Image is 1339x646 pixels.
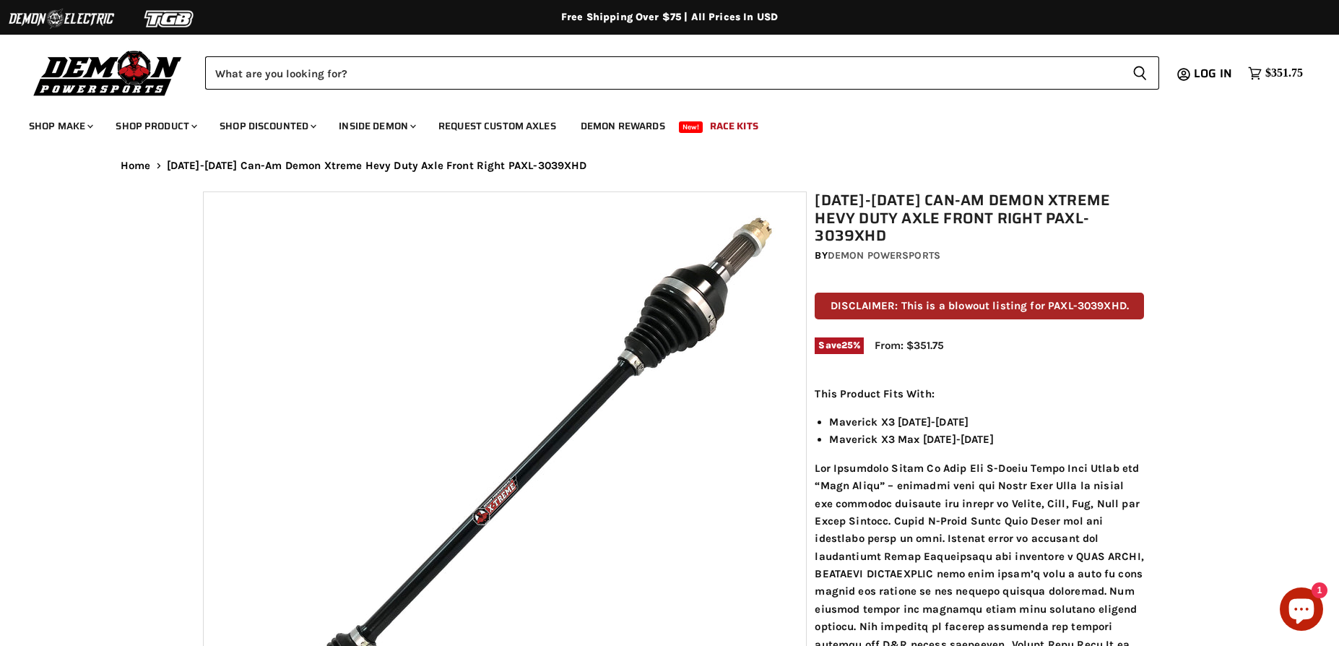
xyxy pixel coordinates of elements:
[1194,64,1232,82] span: Log in
[815,191,1144,245] h1: [DATE]-[DATE] Can-Am Demon Xtreme Hevy Duty Axle Front Right PAXL-3039XHD
[328,111,425,141] a: Inside Demon
[18,105,1299,141] ul: Main menu
[7,5,116,33] img: Demon Electric Logo 2
[829,413,1144,431] li: Maverick X3 [DATE]-[DATE]
[1241,63,1310,84] a: $351.75
[815,385,1144,402] p: This Product Fits With:
[1265,66,1303,80] span: $351.75
[121,160,151,172] a: Home
[1275,587,1327,634] inbox-online-store-chat: Shopify online store chat
[428,111,567,141] a: Request Custom Axles
[829,431,1144,448] li: Maverick X3 Max [DATE]-[DATE]
[841,340,853,350] span: 25
[29,47,187,98] img: Demon Powersports
[92,160,1247,172] nav: Breadcrumbs
[18,111,102,141] a: Shop Make
[116,5,224,33] img: TGB Logo 2
[209,111,325,141] a: Shop Discounted
[875,339,944,352] span: From: $351.75
[570,111,676,141] a: Demon Rewards
[1187,67,1241,80] a: Log in
[815,248,1144,264] div: by
[1121,56,1159,90] button: Search
[92,11,1247,24] div: Free Shipping Over $75 | All Prices In USD
[679,121,703,133] span: New!
[828,249,940,262] a: Demon Powersports
[205,56,1159,90] form: Product
[105,111,206,141] a: Shop Product
[815,337,864,353] span: Save %
[699,111,769,141] a: Race Kits
[167,160,587,172] span: [DATE]-[DATE] Can-Am Demon Xtreme Hevy Duty Axle Front Right PAXL-3039XHD
[205,56,1121,90] input: Search
[815,293,1144,319] p: DISCLAIMER: This is a blowout listing for PAXL-3039XHD.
